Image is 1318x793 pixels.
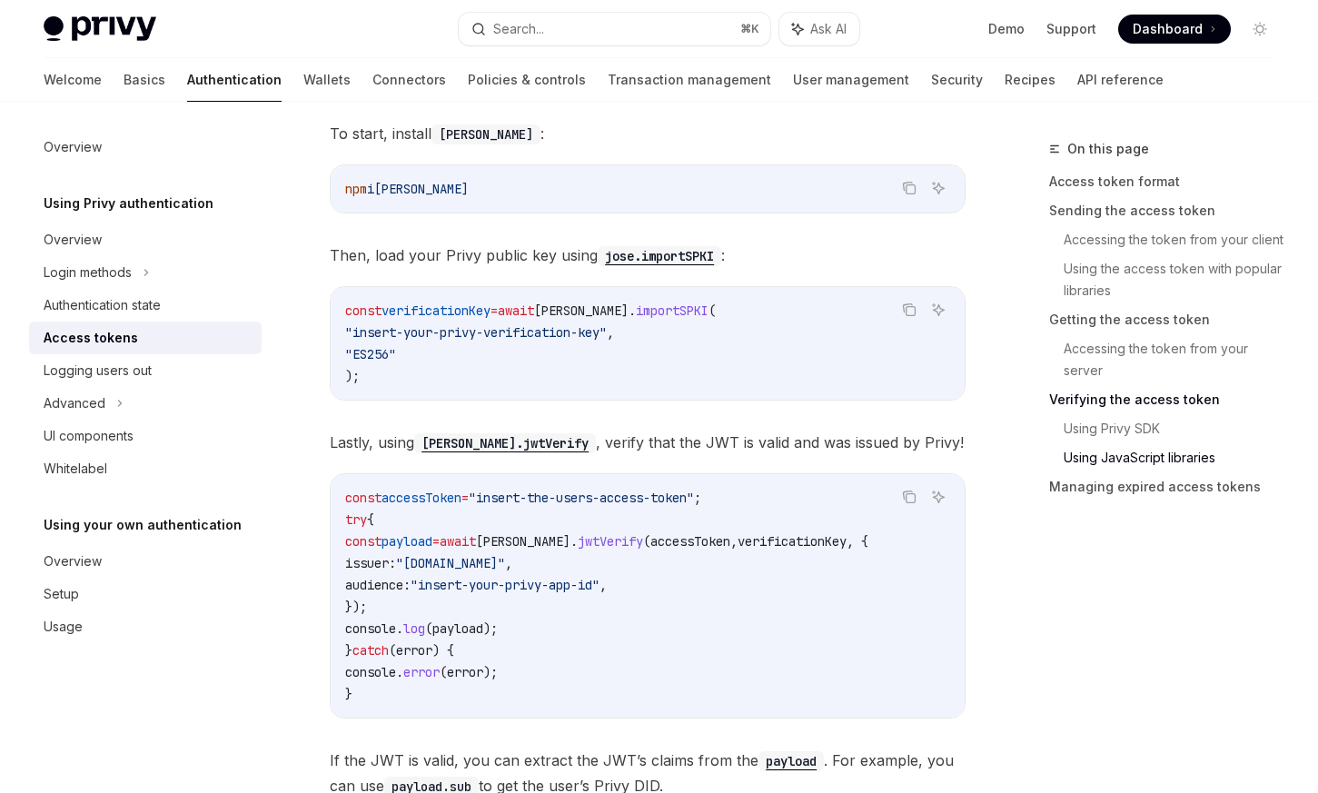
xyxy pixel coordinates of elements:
[570,533,578,550] span: .
[352,642,389,659] span: catch
[330,121,966,146] span: To start, install :
[403,620,425,637] span: log
[44,262,132,283] div: Login methods
[897,176,921,200] button: Copy the contents from the code block
[330,243,966,268] span: Then, load your Privy public key using :
[483,620,498,637] span: );
[44,193,213,214] h5: Using Privy authentication
[431,124,540,144] code: [PERSON_NAME]
[345,577,411,593] span: audience:
[345,686,352,702] span: }
[345,302,382,319] span: const
[468,58,586,102] a: Policies & controls
[847,533,868,550] span: , {
[29,578,262,610] a: Setup
[396,664,403,680] span: .
[740,22,759,36] span: ⌘ K
[600,577,607,593] span: ,
[629,302,636,319] span: .
[1005,58,1055,102] a: Recipes
[29,223,262,256] a: Overview
[367,181,374,197] span: i
[491,302,498,319] span: =
[29,322,262,354] a: Access tokens
[1077,58,1164,102] a: API reference
[44,327,138,349] div: Access tokens
[598,246,721,264] a: jose.importSPKI
[758,751,824,769] a: payload
[44,514,242,536] h5: Using your own authentication
[44,16,156,42] img: light logo
[1064,334,1289,385] a: Accessing the token from your server
[694,490,701,506] span: ;
[44,425,134,447] div: UI components
[345,555,396,571] span: issuer:
[44,392,105,414] div: Advanced
[440,664,447,680] span: (
[461,490,469,506] span: =
[927,298,950,322] button: Ask AI
[44,550,102,572] div: Overview
[534,302,629,319] span: [PERSON_NAME]
[44,294,161,316] div: Authentication state
[345,511,367,528] span: try
[29,610,262,643] a: Usage
[897,298,921,322] button: Copy the contents from the code block
[1049,305,1289,334] a: Getting the access token
[29,545,262,578] a: Overview
[459,13,770,45] button: Search...⌘K
[636,302,709,319] span: importSPKI
[345,368,360,384] span: );
[931,58,983,102] a: Security
[1046,20,1096,38] a: Support
[345,490,382,506] span: const
[345,642,352,659] span: }
[1049,167,1289,196] a: Access token format
[414,433,596,451] a: [PERSON_NAME].jwtVerify
[382,533,432,550] span: payload
[607,324,614,341] span: ,
[396,642,432,659] span: error
[988,20,1025,38] a: Demo
[1064,414,1289,443] a: Using Privy SDK
[1133,20,1203,38] span: Dashboard
[1049,472,1289,501] a: Managing expired access tokens
[382,302,491,319] span: verificationKey
[608,58,771,102] a: Transaction management
[1049,196,1289,225] a: Sending the access token
[793,58,909,102] a: User management
[396,620,403,637] span: .
[810,20,847,38] span: Ask AI
[498,302,534,319] span: await
[345,620,396,637] span: console
[29,131,262,164] a: Overview
[483,664,498,680] span: );
[432,642,454,659] span: ) {
[29,289,262,322] a: Authentication state
[44,583,79,605] div: Setup
[432,533,440,550] span: =
[29,452,262,485] a: Whitelabel
[345,346,396,362] span: "ES256"
[1118,15,1231,44] a: Dashboard
[505,555,512,571] span: ,
[367,511,374,528] span: {
[396,555,505,571] span: "[DOMAIN_NAME]"
[1064,254,1289,305] a: Using the access token with popular libraries
[927,485,950,509] button: Ask AI
[29,354,262,387] a: Logging users out
[469,490,694,506] span: "insert-the-users-access-token"
[425,620,432,637] span: (
[374,181,469,197] span: [PERSON_NAME]
[1245,15,1274,44] button: Toggle dark mode
[440,533,476,550] span: await
[44,229,102,251] div: Overview
[650,533,730,550] span: accessToken
[345,181,367,197] span: npm
[345,664,396,680] span: console
[1064,225,1289,254] a: Accessing the token from your client
[187,58,282,102] a: Authentication
[44,616,83,638] div: Usage
[372,58,446,102] a: Connectors
[493,18,544,40] div: Search...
